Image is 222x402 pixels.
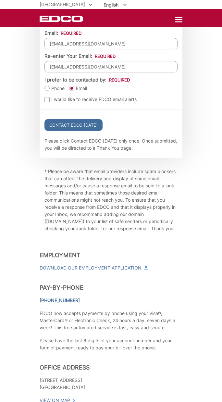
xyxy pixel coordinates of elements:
p: [STREET_ADDRESS] [GEOGRAPHIC_DATA] [40,377,182,391]
h3: Employment [40,252,182,259]
p: Please click Contact EDCO [DATE] only once. Once submitted, you will be directed to a Thank You p... [44,137,178,152]
label: Phone [44,85,65,92]
input: Contact EDCO [DATE] [44,119,103,131]
label: I would like to receive EDCO email alerts [44,96,137,103]
p: EDCO now accepts payments by phone using your Visa®, MasterCard® or Electronic Check, 24 hours a ... [40,310,182,331]
a: EDCD logo. Return to the homepage. [40,16,83,22]
a: Download Our Employment Application [40,264,147,271]
label: I prefer to be contacted by: [44,77,130,83]
label: Email [69,85,87,92]
a: [PHONE_NUMBER] [40,297,80,304]
h3: Pay-by-Phone [40,278,182,291]
h3: Office Address [40,358,182,371]
label: Re-enter Your Email: [44,53,116,59]
span: [GEOGRAPHIC_DATA] [40,2,85,7]
p: Please have the last 6 digits of your account number and your form of payment ready to pay your b... [40,337,182,351]
label: Email: [44,30,81,36]
p: * Please be aware that email providers include spam blockers that can affect the delivery and dis... [44,168,178,232]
